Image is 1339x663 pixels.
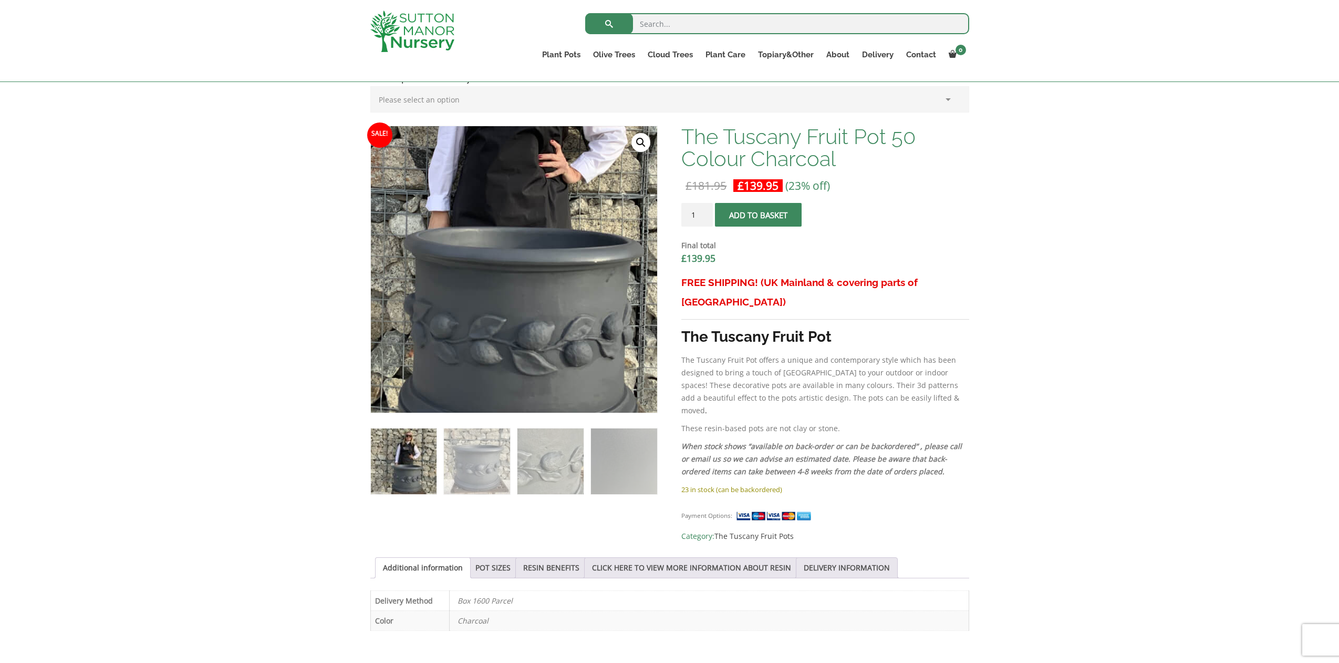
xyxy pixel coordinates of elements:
[536,47,587,62] a: Plant Pots
[681,252,715,264] bdi: 139.95
[681,252,687,264] span: £
[686,178,692,193] span: £
[458,591,961,610] p: Box 1600 Parcel
[444,429,510,494] img: The Tuscany Fruit Pot 50 Colour Charcoal - Image 2
[714,531,794,541] a: The Tuscany Fruit Pots
[738,178,744,193] span: £
[681,530,969,543] span: Category:
[631,133,650,152] a: View full-screen image gallery
[367,123,392,148] span: Sale!
[681,354,969,417] p: The Tuscany Fruit Pot offers a unique and contemporary style which has been designed to bring a t...
[752,47,820,62] a: Topiary&Other
[686,178,726,193] bdi: 181.95
[370,11,454,52] img: logo
[715,203,802,227] button: Add to basket
[458,611,961,630] p: Charcoal
[856,47,900,62] a: Delivery
[736,511,815,522] img: payment supported
[383,558,463,578] a: Additional information
[475,558,511,578] a: POT SIZES
[641,47,699,62] a: Cloud Trees
[942,47,969,62] a: 0
[681,512,732,519] small: Payment Options:
[820,47,856,62] a: About
[681,328,832,345] strong: The Tuscany Fruit Pot
[371,429,437,494] img: The Tuscany Fruit Pot 50 Colour Charcoal
[585,13,969,34] input: Search...
[517,429,583,494] img: The Tuscany Fruit Pot 50 Colour Charcoal - Image 3
[681,203,713,227] input: Product quantity
[592,558,791,578] a: CLICK HERE TO VIEW MORE INFORMATION ABOUT RESIN
[523,558,579,578] a: RESIN BENEFITS
[900,47,942,62] a: Contact
[681,441,962,476] em: When stock shows “available on back-order or can be backordered” , please call or email us so we ...
[681,239,969,252] dt: Final total
[681,126,969,170] h1: The Tuscany Fruit Pot 50 Colour Charcoal
[705,405,707,415] strong: .
[699,47,752,62] a: Plant Care
[804,558,890,578] a: DELIVERY INFORMATION
[591,429,657,494] img: The Tuscany Fruit Pot 50 Colour Charcoal - Image 4
[370,590,449,610] th: Delivery Method
[370,610,449,630] th: Color
[738,178,779,193] bdi: 139.95
[681,422,969,435] p: These resin-based pots are not clay or stone.
[681,483,969,496] p: 23 in stock (can be backordered)
[681,273,969,312] h3: FREE SHIPPING! (UK Mainland & covering parts of [GEOGRAPHIC_DATA])
[370,590,969,631] table: Product Details
[785,178,830,193] span: (23% off)
[587,47,641,62] a: Olive Trees
[956,45,966,55] span: 0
